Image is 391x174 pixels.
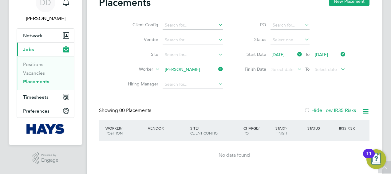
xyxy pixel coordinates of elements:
[189,122,242,139] div: Site
[271,52,285,57] span: [DATE]
[366,149,386,169] button: Open Resource Center, 11 new notifications
[315,52,328,57] span: [DATE]
[315,67,337,72] span: Select date
[17,43,74,56] button: Jobs
[338,122,359,134] div: IR35 Risk
[163,36,223,44] input: Search for...
[23,79,49,85] a: Placements
[306,122,338,134] div: Status
[243,126,259,135] span: / PO
[275,126,287,135] span: / Finish
[366,154,372,162] div: 11
[41,158,58,163] span: Engage
[163,21,223,30] input: Search for...
[123,52,158,57] label: Site
[118,66,153,72] label: Worker
[146,122,189,134] div: Vendor
[163,65,223,74] input: Search for...
[104,122,146,139] div: Worker
[33,152,59,164] a: Powered byEngage
[23,108,49,114] span: Preferences
[304,107,356,114] label: Hide Low IR35 Risks
[239,66,266,72] label: Finish Date
[163,51,223,59] input: Search for...
[303,50,311,58] span: To
[274,122,306,139] div: Start
[239,22,266,27] label: PO
[123,81,158,87] label: Hiring Manager
[23,61,43,67] a: Positions
[41,152,58,158] span: Powered by
[105,126,123,135] span: / Position
[242,122,274,139] div: Charge
[26,124,65,134] img: hays-logo-retina.png
[17,124,74,134] a: Go to home page
[163,80,223,89] input: Search for...
[239,52,266,57] label: Start Date
[239,37,266,42] label: Status
[17,15,74,22] span: Daniel Docherty
[17,104,74,118] button: Preferences
[271,36,310,44] input: Select one
[23,94,49,100] span: Timesheets
[17,90,74,104] button: Timesheets
[119,107,151,114] span: 00 Placements
[99,107,152,114] div: Showing
[17,29,74,42] button: Network
[271,21,310,30] input: Search for...
[23,33,42,39] span: Network
[23,70,45,76] a: Vacancies
[123,37,158,42] label: Vendor
[23,47,34,52] span: Jobs
[271,67,294,72] span: Select date
[123,22,158,27] label: Client Config
[105,152,363,159] div: No data found
[17,56,74,90] div: Jobs
[303,65,311,73] span: To
[190,126,218,135] span: / Client Config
